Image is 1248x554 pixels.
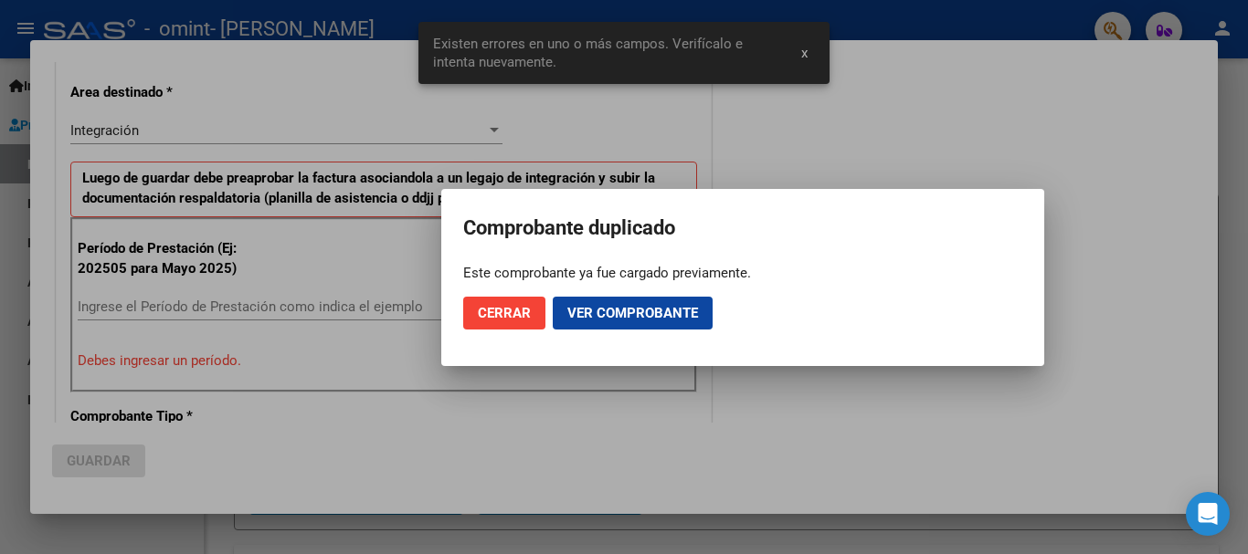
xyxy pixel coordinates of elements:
span: Ver comprobante [567,305,698,321]
button: Cerrar [463,297,545,329]
div: Open Intercom Messenger [1186,492,1230,536]
button: Ver comprobante [553,297,713,329]
div: Este comprobante ya fue cargado previamente. [463,264,1022,282]
span: Cerrar [478,305,531,321]
h2: Comprobante duplicado [463,211,1022,246]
